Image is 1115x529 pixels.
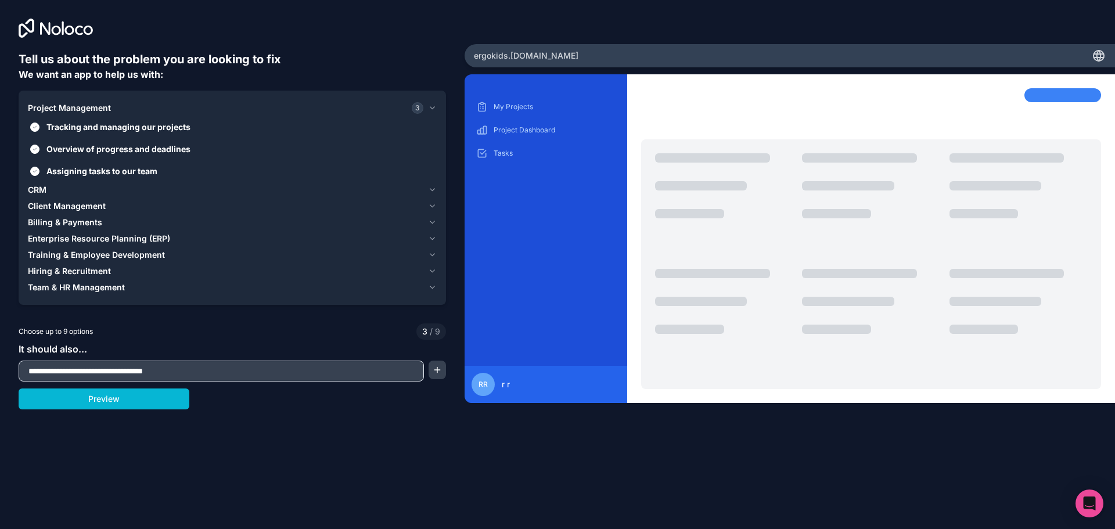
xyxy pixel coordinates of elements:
span: We want an app to help us with: [19,69,163,80]
button: Tracking and managing our projects [30,123,39,132]
h6: Tell us about the problem you are looking to fix [19,51,446,67]
span: 3 [422,326,427,337]
button: Hiring & Recruitment [28,263,437,279]
p: Project Dashboard [494,125,616,135]
p: Tasks [494,149,616,158]
span: Overview of progress and deadlines [46,143,434,155]
button: Training & Employee Development [28,247,437,263]
button: Billing & Payments [28,214,437,231]
span: 9 [427,326,440,337]
span: CRM [28,184,46,196]
span: ergokids .[DOMAIN_NAME] [474,50,578,62]
button: Preview [19,388,189,409]
button: Project Management3 [28,100,437,116]
button: Enterprise Resource Planning (ERP) [28,231,437,247]
span: Team & HR Management [28,282,125,293]
span: / [430,326,433,336]
span: Choose up to 9 options [19,326,93,337]
button: Assigning tasks to our team [30,167,39,176]
span: Client Management [28,200,106,212]
span: Enterprise Resource Planning (ERP) [28,233,170,244]
p: My Projects [494,102,616,111]
span: Training & Employee Development [28,249,165,261]
span: r r [502,379,510,390]
span: It should also... [19,343,87,355]
span: rr [479,380,488,389]
button: Team & HR Management [28,279,437,296]
span: Assigning tasks to our team [46,165,434,177]
span: Hiring & Recruitment [28,265,111,277]
span: Project Management [28,102,111,114]
div: Open Intercom Messenger [1076,490,1103,517]
div: scrollable content [474,98,618,357]
button: Client Management [28,198,437,214]
div: Project Management3 [28,116,437,182]
span: Billing & Payments [28,217,102,228]
button: Overview of progress and deadlines [30,145,39,154]
button: CRM [28,182,437,198]
span: 3 [412,102,423,114]
span: Tracking and managing our projects [46,121,434,133]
